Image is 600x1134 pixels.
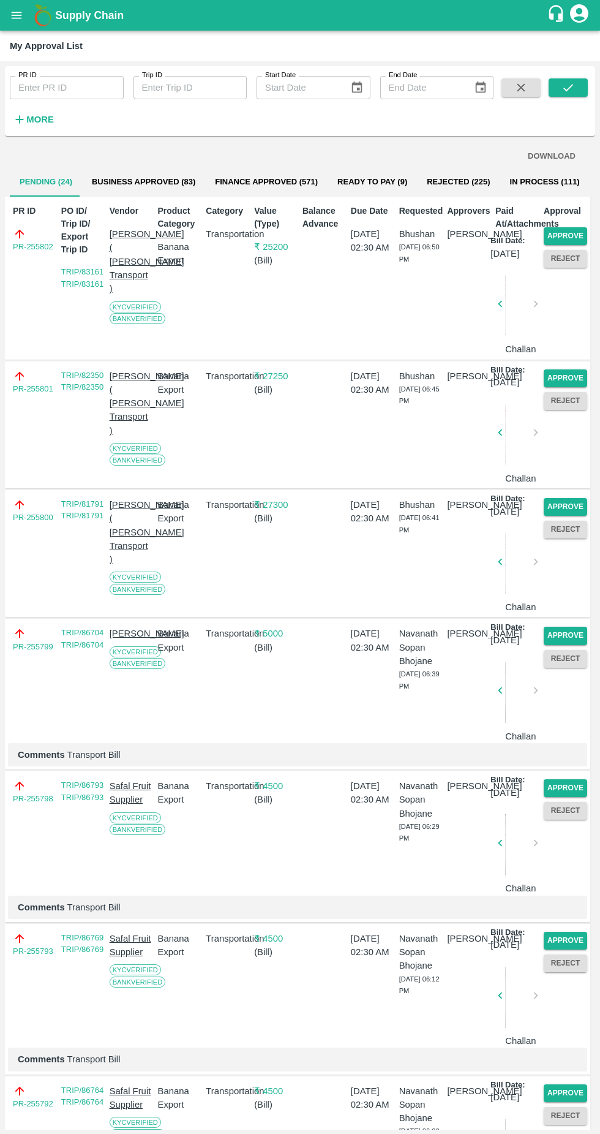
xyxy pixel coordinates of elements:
span: KYC Verified [110,1117,161,1128]
span: [DATE] 06:39 PM [399,670,440,690]
b: Comments [18,750,65,760]
p: Bhushan [399,369,443,383]
a: TRIP/81791 TRIP/81791 [61,499,103,521]
div: customer-support [547,4,568,26]
a: TRIP/83161 TRIP/83161 [61,267,103,289]
p: [PERSON_NAME] [110,627,153,640]
a: TRIP/86793 TRIP/86793 [61,781,103,802]
p: [PERSON_NAME] [447,227,490,241]
p: Approvers [447,205,490,217]
p: Bill Date: [490,622,525,633]
span: Bank Verified [110,977,166,988]
div: account of current user [568,2,590,28]
p: Due Date [351,205,394,217]
p: Bill Date: [490,774,525,786]
p: ( Bill ) [254,945,298,959]
p: Challan [505,882,531,895]
p: PO ID/ Trip ID/ Export Trip ID [61,205,105,256]
p: [PERSON_NAME] ( [PERSON_NAME] Transport ) [110,498,153,566]
input: Start Date [257,76,340,99]
div: My Approval List [10,38,83,54]
p: Category [206,205,249,217]
button: Approve [544,627,587,644]
span: KYC Verified [110,812,161,823]
p: Bhushan [399,498,443,512]
a: TRIP/86769 TRIP/86769 [61,933,103,954]
p: ₹ 25200 [254,240,298,254]
label: End Date [389,70,417,80]
input: Enter PR ID [10,76,124,99]
p: ( Bill ) [254,641,298,654]
p: Transportation [206,932,249,945]
p: Transportation [206,627,249,640]
a: PR-255793 [13,945,53,958]
a: PR-255792 [13,1098,53,1110]
span: KYC Verified [110,443,161,454]
span: Bank Verified [110,313,166,324]
p: Transportation [206,369,249,383]
input: Enter Trip ID [133,76,247,99]
p: Challan [505,472,531,485]
span: Bank Verified [110,658,166,669]
p: Transportation [206,1084,249,1098]
a: PR-255801 [13,383,53,395]
a: PR-255802 [13,241,53,253]
p: ( Bill ) [254,383,298,396]
a: TRIP/86704 TRIP/86704 [61,628,103,649]
p: [DATE] [490,938,519,951]
span: Bank Verified [110,824,166,835]
p: Banana Export [157,932,201,959]
p: Transportation [206,779,249,793]
img: logo [31,3,55,28]
p: ₹ 5000 [254,627,298,640]
p: Banana Export [157,627,201,654]
strong: More [26,115,54,124]
p: Banana Export [157,498,201,526]
p: ( Bill ) [254,793,298,806]
label: PR ID [18,70,37,80]
button: Approve [544,369,587,387]
button: More [10,109,57,130]
p: [DATE] 02:30 AM [351,779,394,807]
p: Bill Date: [490,927,525,939]
p: Transport Bill [18,901,577,914]
button: Reject [544,954,587,972]
p: [PERSON_NAME] [447,369,490,383]
p: ₹ 4500 [254,1084,298,1098]
p: [PERSON_NAME] ( [PERSON_NAME] Transport ) [110,227,153,295]
button: Approve [544,932,587,950]
p: Approval [544,205,587,217]
p: Safal Fruit Supplier [110,779,153,807]
p: Bhushan [399,227,443,241]
a: PR-255799 [13,641,53,653]
button: Pending (24) [10,167,82,197]
p: Product Category [157,205,201,230]
p: Transport Bill [18,748,577,762]
p: [DATE] 02:30 AM [351,627,394,654]
span: [DATE] 06:50 PM [399,243,440,263]
p: [DATE] 02:30 AM [351,1084,394,1112]
span: [DATE] 06:41 PM [399,514,440,534]
label: Trip ID [142,70,162,80]
span: KYC Verified [110,964,161,975]
button: Choose date [345,76,369,99]
button: Reject [544,392,587,410]
p: Transportation [206,498,249,512]
button: Choose date [469,76,492,99]
p: Value (Type) [254,205,298,230]
button: Rejected (225) [417,167,500,197]
p: [PERSON_NAME] [447,1084,490,1098]
span: [DATE] 06:29 PM [399,823,440,842]
button: DOWNLOAD [523,146,580,167]
p: [DATE] [490,247,519,260]
p: Bill Date: [490,365,525,376]
p: Banana Export [157,1084,201,1112]
p: Challan [505,1034,531,1048]
p: [DATE] 02:30 AM [351,932,394,959]
p: ₹ 4500 [254,779,298,793]
span: KYC Verified [110,301,161,312]
p: Balance Advance [302,205,346,230]
button: Reject [544,802,587,820]
p: Paid At/Attachments [495,205,539,230]
p: [PERSON_NAME] [447,932,490,945]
